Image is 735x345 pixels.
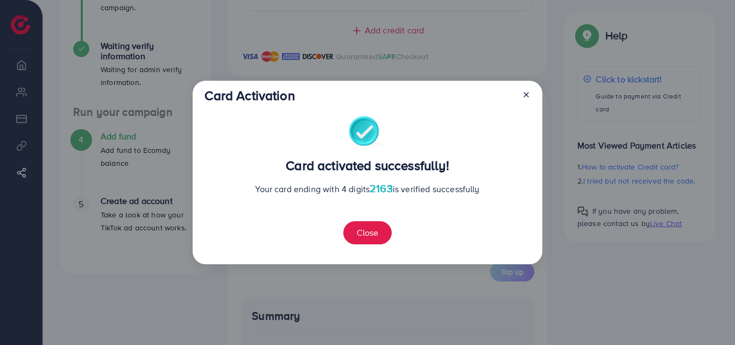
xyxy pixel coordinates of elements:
[370,180,393,196] span: 2163
[204,158,530,173] h3: Card activated successfully!
[204,88,294,103] h3: Card Activation
[349,116,387,149] img: success
[204,182,530,195] p: Your card ending with 4 digits is verified successfully
[343,221,392,244] button: Close
[689,297,727,337] iframe: Chat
